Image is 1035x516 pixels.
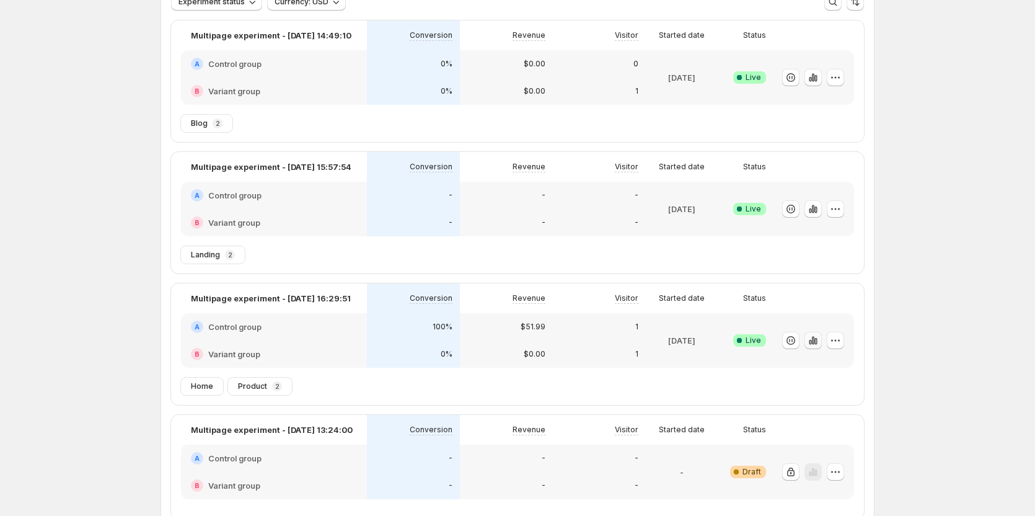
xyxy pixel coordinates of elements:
p: 1 [635,86,638,96]
p: Multipage experiment - [DATE] 13:24:00 [191,424,353,436]
span: Product [238,381,267,391]
p: $51.99 [521,322,545,332]
p: Conversion [410,162,452,172]
p: Revenue [513,30,545,40]
p: Visitor [615,425,638,435]
p: 1 [635,349,638,359]
h2: Variant group [208,479,260,492]
span: Live [746,73,761,82]
p: Status [743,30,766,40]
h2: B [195,482,200,489]
span: Landing [191,250,220,260]
p: - [680,466,684,478]
p: Multipage experiment - [DATE] 15:57:54 [191,161,351,173]
p: Revenue [513,425,545,435]
h2: Control group [208,58,262,70]
p: Conversion [410,293,452,303]
p: - [542,481,545,491]
p: - [542,218,545,228]
p: $0.00 [524,349,545,359]
p: $0.00 [524,59,545,69]
span: Live [746,336,761,345]
p: Revenue [513,293,545,303]
p: [DATE] [668,203,695,215]
p: Started date [659,425,705,435]
h2: Variant group [208,85,260,97]
h2: A [195,455,200,462]
p: 0% [441,349,452,359]
p: Conversion [410,30,452,40]
p: - [542,453,545,463]
h2: Variant group [208,216,260,229]
p: 0% [441,86,452,96]
p: - [449,218,452,228]
p: Started date [659,162,705,172]
h2: B [195,219,200,226]
p: Visitor [615,30,638,40]
h2: Control group [208,452,262,465]
p: - [542,190,545,200]
p: - [635,481,638,491]
p: Status [743,293,766,303]
p: - [449,190,452,200]
p: $0.00 [524,86,545,96]
span: Draft [742,467,761,477]
p: 0% [441,59,452,69]
p: 100% [433,322,452,332]
p: - [449,453,452,463]
p: Started date [659,293,705,303]
h2: Variant group [208,348,260,360]
h2: A [195,60,200,68]
p: Visitor [615,293,638,303]
p: Conversion [410,425,452,435]
p: 2 [216,120,220,127]
p: 0 [633,59,638,69]
h2: A [195,192,200,199]
p: Visitor [615,162,638,172]
p: Status [743,162,766,172]
p: 2 [228,251,232,259]
p: [DATE] [668,71,695,84]
h2: B [195,350,200,358]
p: - [635,453,638,463]
p: - [635,218,638,228]
span: Blog [191,118,208,128]
span: Home [191,381,213,391]
p: Started date [659,30,705,40]
p: Status [743,425,766,435]
p: Multipage experiment - [DATE] 16:29:51 [191,292,351,305]
span: Live [746,204,761,214]
p: - [449,481,452,491]
p: [DATE] [668,334,695,347]
p: 2 [275,383,280,390]
h2: Control group [208,189,262,202]
p: - [635,190,638,200]
h2: B [195,87,200,95]
h2: A [195,323,200,331]
h2: Control group [208,321,262,333]
p: Multipage experiment - [DATE] 14:49:10 [191,29,351,42]
p: Revenue [513,162,545,172]
p: 1 [635,322,638,332]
